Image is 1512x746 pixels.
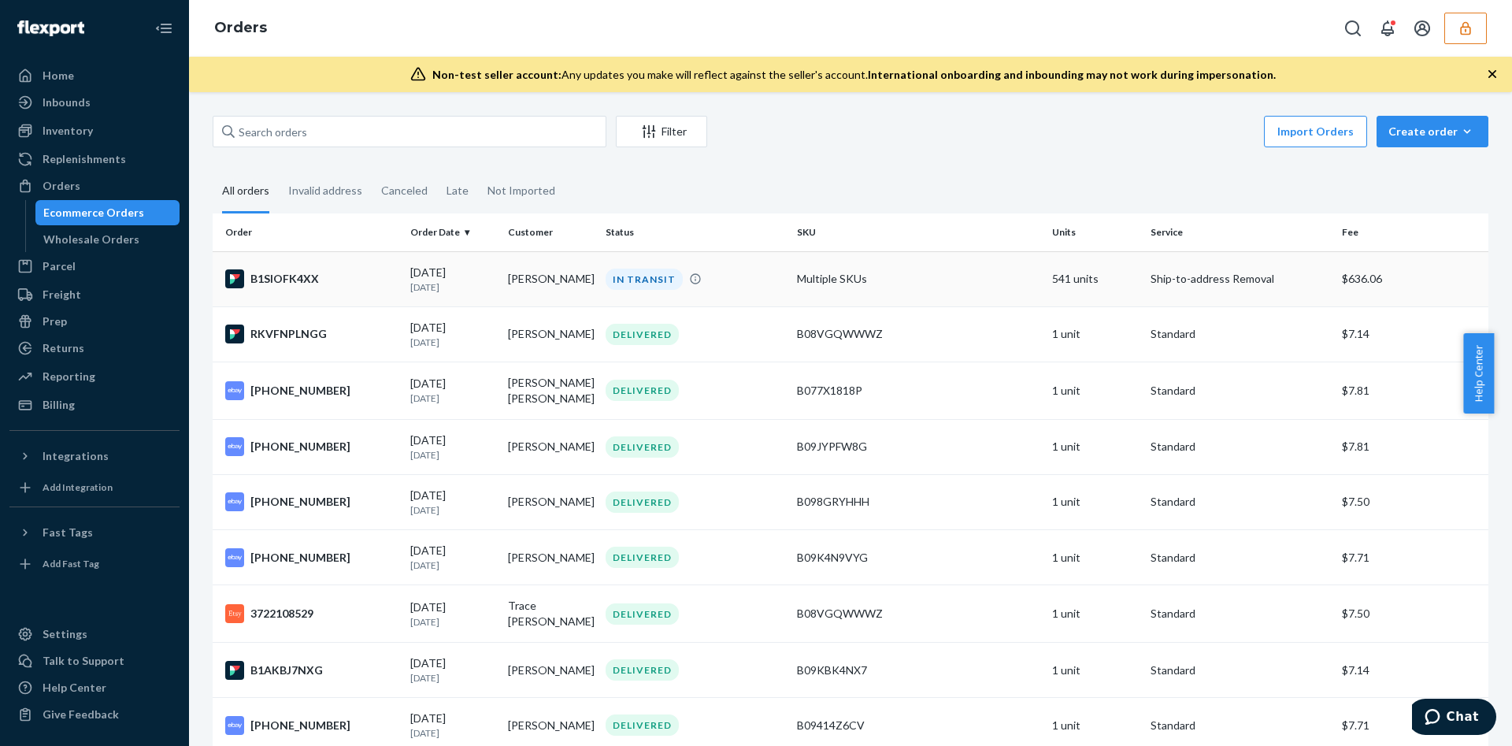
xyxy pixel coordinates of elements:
th: Units [1046,213,1143,251]
div: Returns [43,340,84,356]
a: Reporting [9,364,180,389]
div: 3722108529 [225,604,398,623]
button: Give Feedback [9,702,180,727]
div: Orders [43,178,80,194]
td: Trace [PERSON_NAME] [502,585,599,643]
td: Ship-to-address Removal [1144,251,1336,306]
th: Status [599,213,791,251]
a: Add Fast Tag [9,551,180,577]
div: RKVFNPLNGG [225,325,398,343]
div: [DATE] [410,655,495,685]
p: Standard [1151,439,1329,455]
a: Parcel [9,254,180,279]
td: [PERSON_NAME] [502,419,599,474]
div: Not Imported [487,170,555,211]
div: Freight [43,287,81,302]
td: $7.81 [1336,419,1488,474]
div: Prep [43,314,67,329]
td: 1 unit [1046,643,1143,698]
td: $636.06 [1336,251,1488,306]
div: Ecommerce Orders [43,205,144,221]
td: 1 unit [1046,530,1143,585]
div: Add Fast Tag [43,557,99,570]
div: DELIVERED [606,603,679,625]
div: DELIVERED [606,436,679,458]
div: B09414Z6CV [797,718,1039,733]
p: [DATE] [410,503,495,517]
div: Customer [508,225,593,239]
div: Help Center [43,680,106,696]
button: Open notifications [1372,13,1403,44]
p: Standard [1151,494,1329,510]
th: SKU [791,213,1046,251]
th: Order [213,213,404,251]
th: Service [1144,213,1336,251]
ol: breadcrumbs [202,6,280,51]
div: Inventory [43,123,93,139]
div: DELIVERED [606,714,679,736]
td: $7.71 [1336,530,1488,585]
div: [DATE] [410,599,495,629]
div: DELIVERED [606,380,679,401]
div: B098GRYHHH [797,494,1039,510]
a: Wholesale Orders [35,227,180,252]
button: Fast Tags [9,520,180,545]
a: Help Center [9,675,180,700]
th: Order Date [404,213,502,251]
div: [PHONE_NUMBER] [225,437,398,456]
div: Filter [617,124,706,139]
div: Late [447,170,469,211]
a: Billing [9,392,180,418]
p: [DATE] [410,671,495,685]
button: Open account menu [1406,13,1438,44]
a: Orders [214,19,267,36]
a: Settings [9,622,180,647]
div: Wholesale Orders [43,232,139,247]
td: Multiple SKUs [791,251,1046,306]
div: Talk to Support [43,653,124,669]
button: Help Center [1463,333,1494,414]
div: B09KBK4NX7 [797,662,1039,678]
a: Orders [9,173,180,199]
p: Standard [1151,718,1329,733]
img: Flexport logo [17,20,84,36]
td: $7.14 [1336,643,1488,698]
div: Billing [43,397,75,413]
p: [DATE] [410,280,495,294]
span: Non-test seller account: [432,68,561,81]
a: Home [9,63,180,88]
td: [PERSON_NAME] [502,474,599,529]
div: Replenishments [43,151,126,167]
a: Freight [9,282,180,307]
div: [PHONE_NUMBER] [225,492,398,511]
button: Close Navigation [148,13,180,44]
div: B1AKBJ7NXG [225,661,398,680]
div: Integrations [43,448,109,464]
div: Canceled [381,170,428,211]
td: 1 unit [1046,306,1143,362]
div: Give Feedback [43,707,119,722]
input: Search orders [213,116,606,147]
td: $7.14 [1336,306,1488,362]
div: B08VGQWWWZ [797,326,1039,342]
button: Integrations [9,444,180,469]
td: [PERSON_NAME] [502,251,599,306]
td: 541 units [1046,251,1143,306]
div: Invalid address [288,170,362,211]
div: Add Integration [43,481,113,494]
div: Reporting [43,369,95,384]
p: Standard [1151,606,1329,622]
button: Open Search Box [1337,13,1369,44]
iframe: Opens a widget where you can chat to one of our agents [1412,699,1496,738]
td: [PERSON_NAME] [502,643,599,698]
div: B09K4N9VYG [797,550,1039,566]
a: Replenishments [9,147,180,172]
div: [PHONE_NUMBER] [225,548,398,567]
td: 1 unit [1046,362,1143,419]
button: Import Orders [1264,116,1367,147]
p: [DATE] [410,615,495,629]
div: DELIVERED [606,547,679,568]
div: Create order [1388,124,1477,139]
p: [DATE] [410,336,495,349]
div: B077X1818P [797,383,1039,399]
